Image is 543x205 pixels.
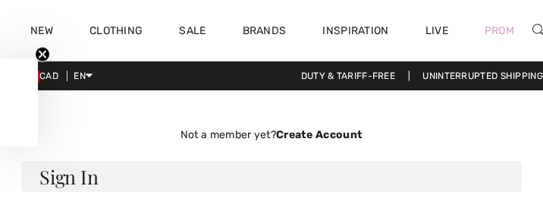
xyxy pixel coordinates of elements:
[89,24,143,40] a: Clothing
[15,71,64,81] span: CAD
[35,47,50,62] button: Close teaser
[74,71,93,81] span: EN
[21,127,522,143] div: Not a member yet?
[276,128,363,141] strong: Create Account
[179,24,206,40] a: Sale
[425,23,448,39] a: Live
[30,24,53,40] a: New
[322,24,388,40] span: Inspiration
[243,24,287,40] a: Brands
[21,161,522,192] h3: Sign In
[485,23,514,39] a: Prom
